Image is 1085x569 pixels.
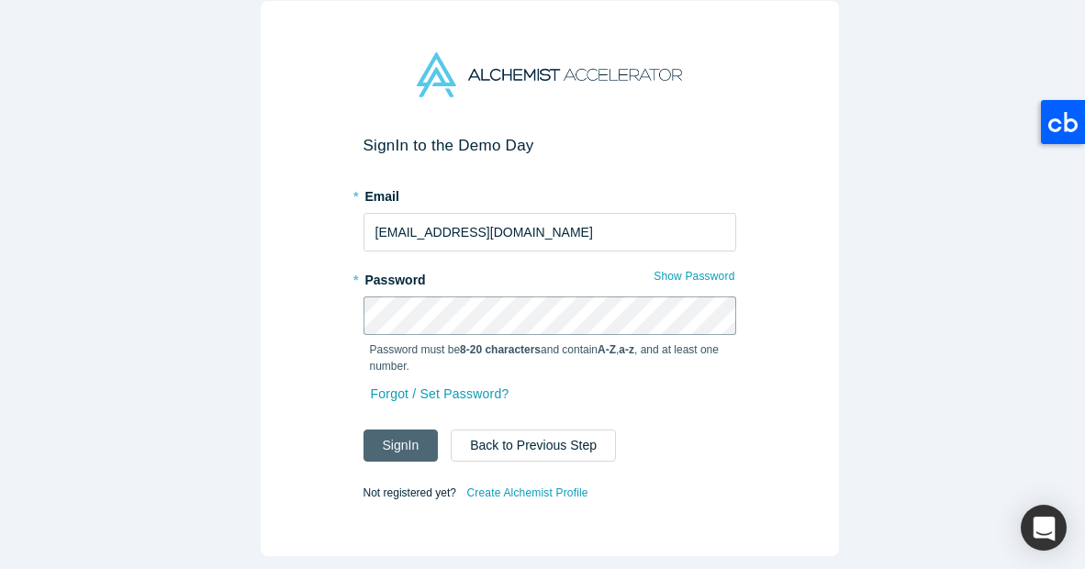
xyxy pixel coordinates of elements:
[370,341,730,374] p: Password must be and contain , , and at least one number.
[598,343,616,356] strong: A-Z
[653,264,735,288] button: Show Password
[364,486,456,499] span: Not registered yet?
[417,52,681,97] img: Alchemist Accelerator Logo
[364,430,439,462] button: SignIn
[465,481,588,505] a: Create Alchemist Profile
[364,181,736,206] label: Email
[370,378,510,410] a: Forgot / Set Password?
[364,136,736,155] h2: Sign In to the Demo Day
[619,343,634,356] strong: a-z
[364,264,736,290] label: Password
[451,430,616,462] button: Back to Previous Step
[460,343,541,356] strong: 8-20 characters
